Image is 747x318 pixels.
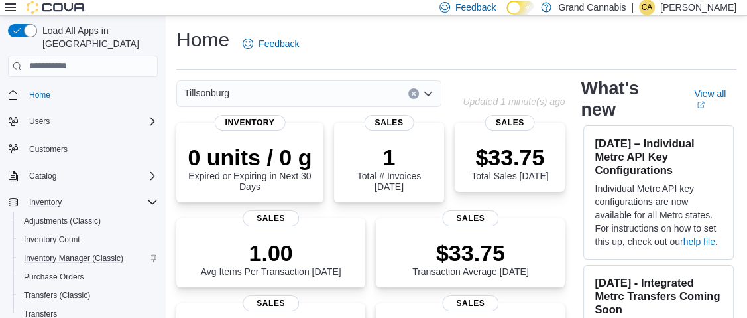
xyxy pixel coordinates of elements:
[581,78,678,120] h2: What's new
[485,115,535,131] span: Sales
[24,253,123,264] span: Inventory Manager (Classic)
[29,144,68,155] span: Customers
[201,240,341,266] p: 1.00
[27,1,86,14] img: Cova
[19,269,89,285] a: Purchase Orders
[24,114,158,129] span: Users
[412,240,529,266] p: $33.75
[19,250,129,266] a: Inventory Manager (Classic)
[595,137,722,177] h3: [DATE] – Individual Metrc API Key Configurations
[683,236,715,247] a: help file
[184,85,229,101] span: Tillsonburg
[201,240,341,277] div: Avg Items Per Transaction [DATE]
[463,96,565,107] p: Updated 1 minute(s) ago
[13,230,163,249] button: Inventory Count
[19,269,158,285] span: Purchase Orders
[29,90,50,100] span: Home
[187,144,313,192] div: Expired or Expiring in Next 30 Days
[24,216,101,226] span: Adjustments (Classic)
[364,115,414,131] span: Sales
[24,114,55,129] button: Users
[19,232,86,248] a: Inventory Count
[345,144,433,171] p: 1
[24,290,90,301] span: Transfers (Classic)
[24,141,73,157] a: Customers
[259,37,299,50] span: Feedback
[412,240,529,277] div: Transaction Average [DATE]
[19,232,158,248] span: Inventory Count
[442,295,499,311] span: Sales
[3,193,163,212] button: Inventory
[24,168,158,184] span: Catalog
[13,212,163,230] button: Adjustments (Classic)
[24,195,158,210] span: Inventory
[595,276,722,316] h3: [DATE] - Integrated Metrc Transfers Coming Soon
[215,115,286,131] span: Inventory
[243,295,300,311] span: Sales
[3,85,163,104] button: Home
[595,182,722,248] p: Individual Metrc API key configurations are now available for all Metrc states. For instructions ...
[187,144,313,171] p: 0 units / 0 g
[408,88,419,99] button: Clear input
[3,139,163,158] button: Customers
[13,286,163,305] button: Transfers (Classic)
[243,210,300,226] span: Sales
[24,234,80,245] span: Inventory Count
[455,1,496,14] span: Feedback
[29,116,50,127] span: Users
[3,167,163,185] button: Catalog
[506,1,534,15] input: Dark Mode
[19,250,158,266] span: Inventory Manager (Classic)
[694,88,736,110] a: View allExternal link
[29,197,62,208] span: Inventory
[471,144,548,171] p: $33.75
[345,144,433,192] div: Total # Invoices [DATE]
[471,144,548,181] div: Total Sales [DATE]
[237,31,304,57] a: Feedback
[37,24,158,50] span: Load All Apps in [GEOGRAPHIC_DATA]
[13,249,163,268] button: Inventory Manager (Classic)
[24,87,56,103] a: Home
[19,213,106,229] a: Adjustments (Classic)
[29,171,56,181] span: Catalog
[24,168,62,184] button: Catalog
[423,88,433,99] button: Open list of options
[24,272,84,282] span: Purchase Orders
[19,213,158,229] span: Adjustments (Classic)
[24,86,158,103] span: Home
[13,268,163,286] button: Purchase Orders
[176,27,229,53] h1: Home
[24,195,67,210] button: Inventory
[697,101,705,109] svg: External link
[442,210,499,226] span: Sales
[3,112,163,131] button: Users
[19,287,158,303] span: Transfers (Classic)
[24,140,158,157] span: Customers
[19,287,95,303] a: Transfers (Classic)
